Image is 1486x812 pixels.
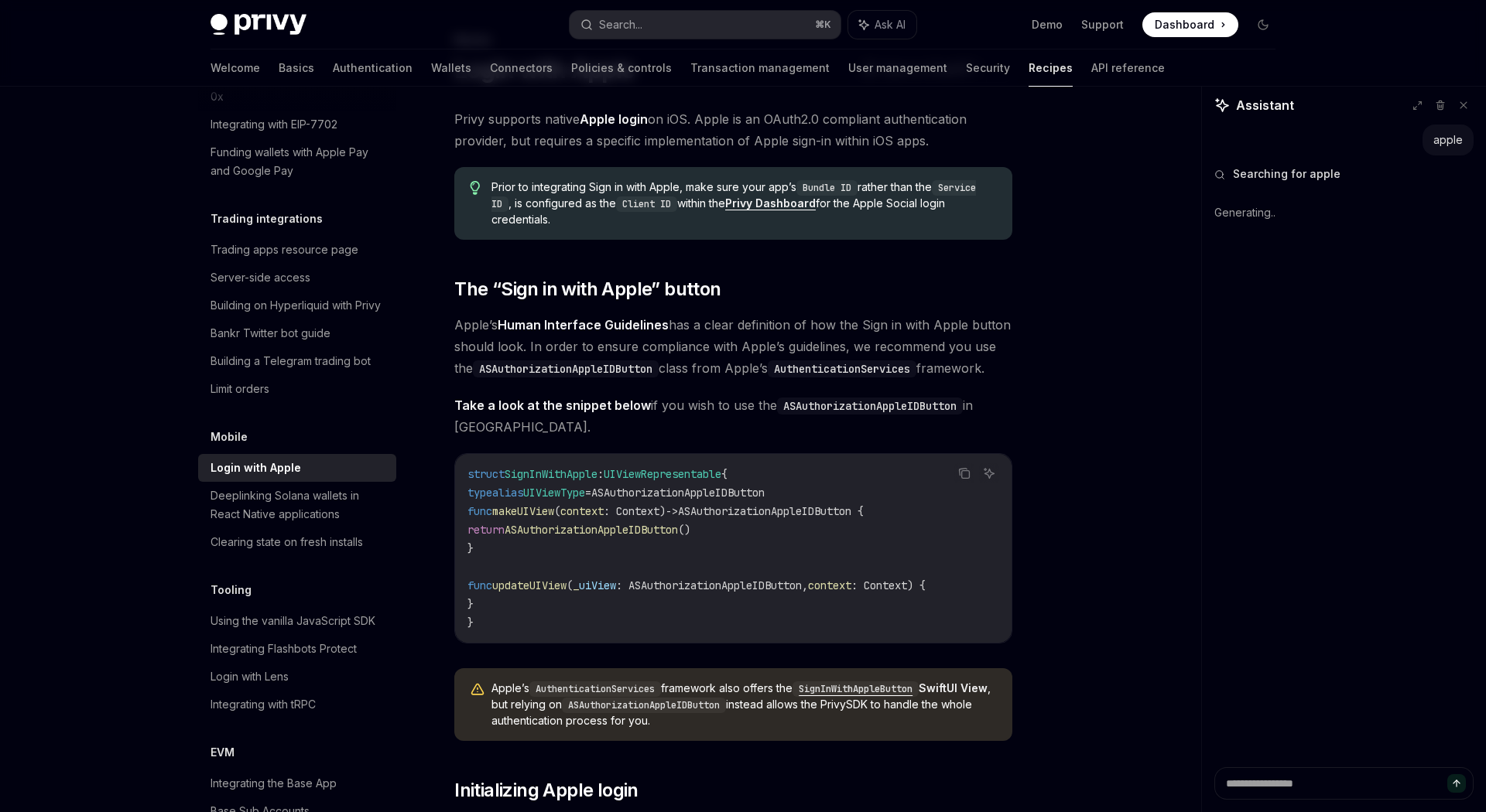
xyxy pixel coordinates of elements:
[211,533,363,551] div: Clearing state on fresh installs
[1214,166,1474,182] button: Searching for apple
[768,360,916,377] code: AuthenticationServices
[554,504,560,518] span: (
[616,578,808,592] span: : ASAuthorizationAppleIDButton,
[579,578,616,592] span: uiView
[580,111,648,128] a: Apple login
[470,181,481,195] svg: Tip
[454,397,651,413] strong: Take a look at the snippet below
[198,454,396,482] a: Login with Apple
[211,581,252,599] h5: Tooling
[1433,132,1463,148] div: apple
[454,778,639,803] span: Initializing Apple login
[467,486,523,500] span: typealias
[808,578,851,592] span: context
[198,482,396,528] a: Deeplinking Solana wallets in React Native applications
[211,324,330,343] div: Bankr Twitter bot guide
[431,49,471,87] a: Wallets
[492,504,554,518] span: makeUIView
[616,196,677,212] code: Client ID
[333,49,413,87] a: Authentication
[604,504,666,518] span: : Context)
[454,108,1012,152] span: Privy supports native on iOS. Apple is an OAuth2.0 compliant authentication provider, but require...
[467,597,474,611] span: }
[1251,12,1275,37] button: Toggle dark mode
[1091,49,1165,87] a: API reference
[570,11,841,39] button: Search...⌘K
[467,578,492,592] span: func
[777,397,963,415] code: ASAuthorizationAppleIDButton
[211,486,387,524] div: Deeplinking Solana wallets in React Native applications
[211,14,306,36] img: dark logo
[591,486,765,500] span: ASAuthorizationAppleIDButton
[198,264,396,292] a: Server-side access
[467,523,505,537] span: return
[454,277,721,302] span: The “Sign in with Apple” button
[498,317,669,333] a: Human Interface Guidelines
[562,698,726,713] code: ASAuthorizationAppleIDButton
[211,695,316,714] div: Integrating with tRPC
[505,523,678,537] span: ASAuthorizationAppleIDButton
[571,49,672,87] a: Policies & controls
[211,268,310,287] div: Server-side access
[198,138,396,185] a: Funding wallets with Apple Pay and Google Pay
[211,296,381,315] div: Building on Hyperliquid with Privy
[678,504,864,518] span: ASAuthorizationAppleIDButton {
[198,111,396,138] a: Integrating with EIP-7702
[211,667,289,686] div: Login with Lens
[721,467,728,481] span: {
[529,681,661,697] code: AuthenticationServices
[573,578,579,592] span: _
[1081,17,1124,32] a: Support
[815,19,831,31] span: ⌘ K
[678,523,690,537] span: ()
[793,681,988,694] a: SignInWithAppleButtonSwiftUI View
[523,486,585,500] span: UIViewType
[198,292,396,319] a: Building on Hyperliquid with Privy
[1155,17,1214,32] span: Dashboard
[604,467,721,481] span: UIViewRepresentable
[848,49,947,87] a: User management
[211,210,323,228] h5: Trading integrations
[211,143,387,180] div: Funding wallets with Apple Pay and Google Pay
[505,467,597,481] span: SignInWithApple
[796,180,858,196] code: Bundle ID
[198,236,396,264] a: Trading apps resource page
[211,352,371,370] div: Building a Telegram trading bot
[198,691,396,718] a: Integrating with tRPC
[1214,193,1474,233] div: Generating..
[599,15,642,34] div: Search...
[211,49,260,87] a: Welcome
[492,578,567,592] span: updateUIView
[585,486,591,500] span: =
[198,607,396,635] a: Using the vanilla JavaScript SDK
[467,504,492,518] span: func
[198,663,396,691] a: Login with Lens
[567,578,573,592] span: (
[690,49,830,87] a: Transaction management
[467,467,505,481] span: struct
[966,49,1010,87] a: Security
[454,314,1012,379] span: Apple’s has a clear definition of how the Sign in with Apple button should look. In order to ensu...
[597,467,604,481] span: :
[725,196,816,210] a: Privy Dashboard
[211,612,375,630] div: Using the vanilla JavaScript SDK
[211,115,337,134] div: Integrating with EIP-7702
[491,179,997,227] span: Prior to integrating Sign in with Apple, make sure your app’s rather than the , is configured as ...
[211,241,358,259] div: Trading apps resource page
[490,49,553,87] a: Connectors
[198,375,396,403] a: Limit orders
[1447,774,1466,793] button: Send message
[848,11,916,39] button: Ask AI
[467,616,474,629] span: }
[1233,166,1340,182] span: Searching for apple
[470,682,485,698] svg: Warning
[198,347,396,375] a: Building a Telegram trading bot
[211,743,235,762] h5: EVM
[279,49,314,87] a: Basics
[875,17,906,32] span: Ask AI
[211,428,248,446] h5: Mobile
[211,774,337,793] div: Integrating the Base App
[198,319,396,347] a: Bankr Twitter bot guide
[1029,49,1073,87] a: Recipes
[473,360,659,377] code: ASAuthorizationAppleIDButton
